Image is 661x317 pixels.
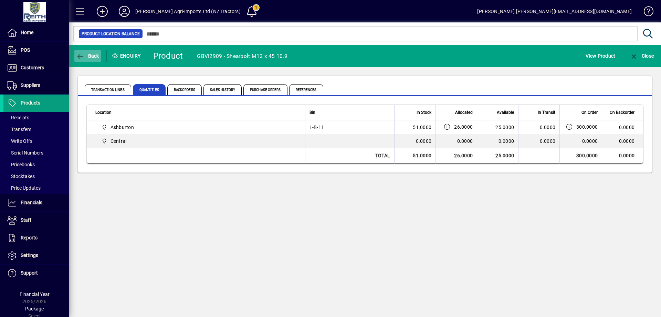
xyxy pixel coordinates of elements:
[540,125,556,130] span: 0.0000
[21,270,38,276] span: Support
[289,84,323,95] span: References
[21,200,42,205] span: Financials
[3,212,69,229] a: Staff
[21,47,30,53] span: POS
[133,84,166,95] span: Quantities
[497,109,514,116] span: Available
[107,50,148,61] div: Enquiry
[3,123,69,135] a: Transfers
[309,109,315,116] span: Bin
[21,252,38,258] span: Settings
[602,148,643,164] td: 0.0000
[7,138,32,144] span: Write Offs
[3,135,69,147] a: Write Offs
[113,5,135,18] button: Profile
[457,138,473,144] span: 0.0000
[305,120,394,134] td: L-B-11
[3,229,69,247] a: Reports
[630,53,654,59] span: Close
[454,123,473,130] span: 26.0000
[243,84,287,95] span: Purchase Orders
[3,147,69,159] a: Serial Numbers
[74,50,101,62] button: Back
[477,120,518,134] td: 25.0000
[135,6,241,17] div: [PERSON_NAME] Agri-Imports Ltd (NZ Tractors)
[3,42,69,59] a: POS
[21,235,38,240] span: Reports
[455,109,473,116] span: Allocated
[153,50,183,61] div: Product
[25,306,44,311] span: Package
[538,109,555,116] span: In Transit
[99,123,297,131] span: Ashburton
[85,84,131,95] span: Transaction Lines
[436,148,477,164] td: 26.0000
[3,24,69,41] a: Home
[394,120,436,134] td: 51.0000
[69,50,107,62] app-page-header-button: Back
[111,138,127,145] span: Central
[7,115,29,120] span: Receipts
[576,123,598,130] span: 300.0000
[394,134,436,148] td: 0.0000
[167,84,202,95] span: Backorders
[417,109,431,116] span: In Stock
[559,148,602,164] td: 300.0000
[197,51,287,62] div: GBVI2909 - Shearbolt M12 x 45 10.9
[99,137,297,145] span: Central
[21,100,40,106] span: Products
[7,162,35,167] span: Pricebooks
[21,30,33,35] span: Home
[610,109,634,116] span: On Backorder
[203,84,242,95] span: Sales History
[582,138,598,145] span: 0.0000
[111,124,134,131] span: Ashburton
[7,150,43,156] span: Serial Numbers
[3,170,69,182] a: Stocktakes
[394,148,436,164] td: 51.0000
[95,109,112,116] span: Location
[305,148,394,164] td: Total
[7,174,35,179] span: Stocktakes
[584,50,617,62] button: View Product
[91,5,113,18] button: Add
[639,1,652,24] a: Knowledge Base
[3,112,69,123] a: Receipts
[3,265,69,282] a: Support
[586,50,615,61] span: View Product
[477,6,632,17] div: [PERSON_NAME] [PERSON_NAME][EMAIL_ADDRESS][DOMAIN_NAME]
[3,77,69,94] a: Suppliers
[3,247,69,264] a: Settings
[628,50,655,62] button: Close
[602,134,643,148] td: 0.0000
[602,120,643,134] td: 0.0000
[20,291,50,297] span: Financial Year
[3,182,69,194] a: Price Updates
[622,50,661,62] app-page-header-button: Close enquiry
[21,82,40,88] span: Suppliers
[3,59,69,77] a: Customers
[3,159,69,170] a: Pricebooks
[7,185,41,191] span: Price Updates
[3,194,69,211] a: Financials
[477,134,518,148] td: 0.0000
[477,148,518,164] td: 25.0000
[82,30,140,37] span: Product Location Balance
[540,138,556,144] span: 0.0000
[581,109,598,116] span: On Order
[21,65,44,70] span: Customers
[7,127,31,132] span: Transfers
[76,53,99,59] span: Back
[21,217,31,223] span: Staff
